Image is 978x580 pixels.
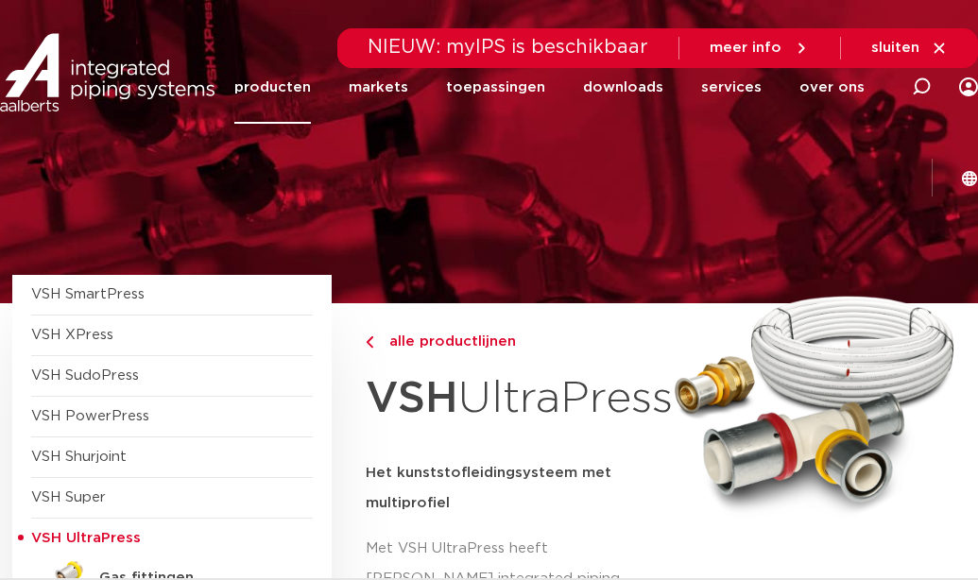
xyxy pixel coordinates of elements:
[31,450,127,464] a: VSH Shurjoint
[31,531,141,545] span: VSH UltraPress
[368,38,648,57] span: NIEUW: myIPS is beschikbaar
[234,51,865,124] nav: Menu
[31,490,106,504] a: VSH Super
[366,336,373,349] img: chevron-right.svg
[366,363,661,435] h1: UltraPress
[701,51,762,124] a: services
[710,41,781,55] span: meer info
[349,51,408,124] a: markets
[234,51,311,124] a: producten
[378,334,516,349] span: alle productlijnen
[366,331,661,353] a: alle productlijnen
[959,66,978,108] div: my IPS
[366,377,458,420] strong: VSH
[31,287,145,301] a: VSH SmartPress
[871,40,948,57] a: sluiten
[31,328,113,342] a: VSH XPress
[583,51,663,124] a: downloads
[871,41,919,55] span: sluiten
[710,40,810,57] a: meer info
[31,368,139,383] a: VSH SudoPress
[446,51,545,124] a: toepassingen
[799,51,865,124] a: over ons
[366,458,661,519] h5: Het kunststofleidingsysteem met multiprofiel
[31,409,149,423] a: VSH PowerPress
